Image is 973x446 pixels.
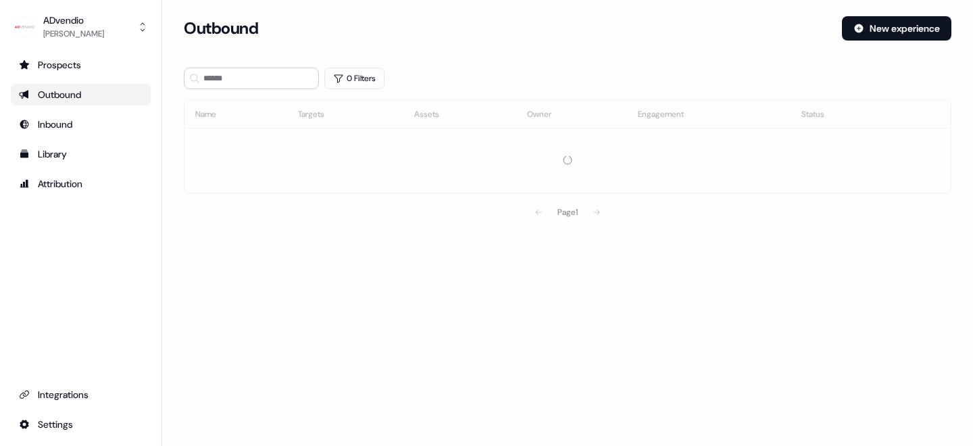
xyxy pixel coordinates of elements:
div: Library [19,147,143,161]
a: Go to outbound experience [11,84,151,105]
button: New experience [842,16,951,41]
a: Go to attribution [11,173,151,195]
div: Settings [19,418,143,431]
div: [PERSON_NAME] [43,27,104,41]
a: Go to integrations [11,384,151,405]
div: Prospects [19,58,143,72]
a: Go to templates [11,143,151,165]
div: ADvendio [43,14,104,27]
a: Go to Inbound [11,114,151,135]
div: Outbound [19,88,143,101]
a: Go to prospects [11,54,151,76]
button: ADvendio[PERSON_NAME] [11,11,151,43]
div: Integrations [19,388,143,401]
a: Go to integrations [11,414,151,435]
button: 0 Filters [324,68,384,89]
div: Attribution [19,177,143,191]
h3: Outbound [184,18,258,39]
div: Inbound [19,118,143,131]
